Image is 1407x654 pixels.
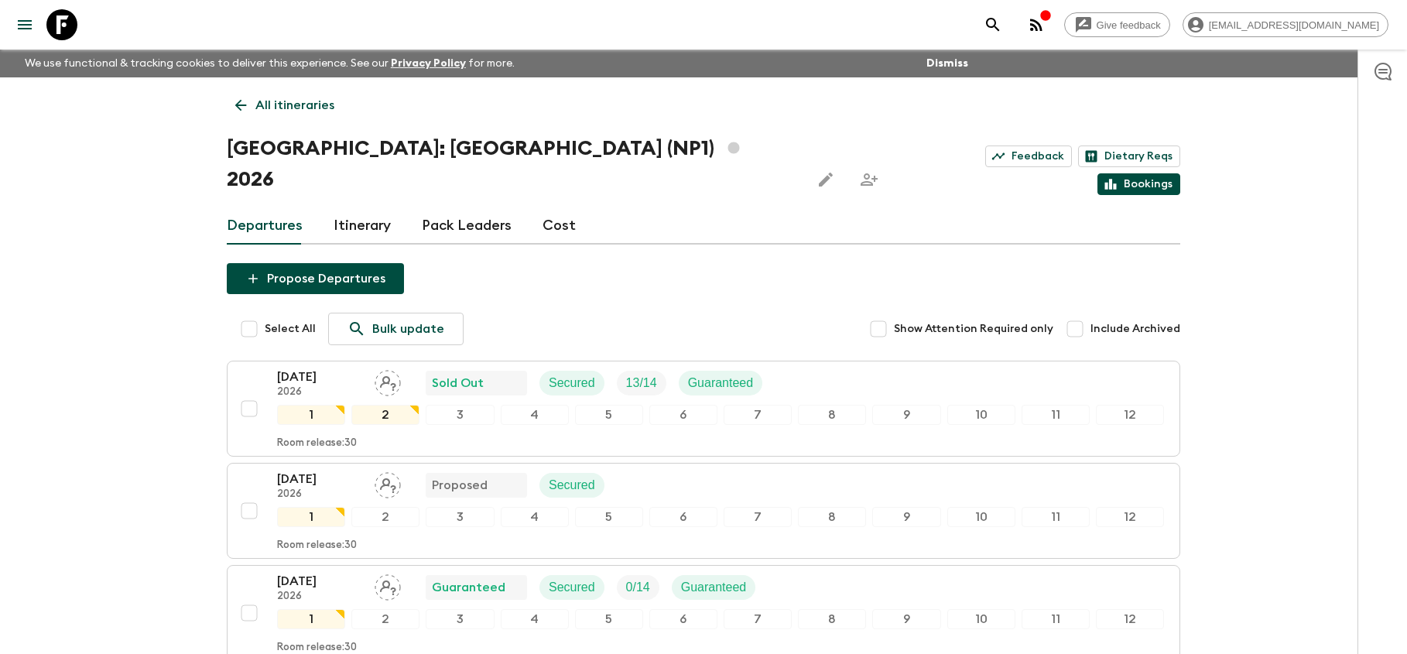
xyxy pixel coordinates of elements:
div: Trip Fill [617,575,659,600]
div: 11 [1022,405,1090,425]
button: Propose Departures [227,263,404,294]
div: 1 [277,405,345,425]
div: 5 [575,405,643,425]
h1: [GEOGRAPHIC_DATA]: [GEOGRAPHIC_DATA] (NP1) 2026 [227,133,798,195]
div: 9 [872,507,940,527]
div: Secured [539,575,604,600]
p: 13 / 14 [626,374,657,392]
div: 1 [277,507,345,527]
div: 6 [649,507,717,527]
div: 2 [351,507,419,527]
span: Include Archived [1090,321,1180,337]
button: [DATE]2026Assign pack leaderProposedSecured123456789101112Room release:30 [227,463,1180,559]
a: Privacy Policy [391,58,466,69]
a: Pack Leaders [422,207,512,245]
span: Give feedback [1088,19,1169,31]
a: Bulk update [328,313,464,345]
a: Bookings [1097,173,1180,195]
a: All itineraries [227,90,343,121]
div: Secured [539,473,604,498]
div: 5 [575,609,643,629]
div: 8 [798,609,866,629]
p: 2026 [277,386,362,399]
p: 0 / 14 [626,578,650,597]
div: 12 [1096,507,1164,527]
p: Guaranteed [432,578,505,597]
div: 11 [1022,609,1090,629]
div: 9 [872,405,940,425]
div: 2 [351,405,419,425]
button: search adventures [977,9,1008,40]
div: [EMAIL_ADDRESS][DOMAIN_NAME] [1183,12,1388,37]
button: Dismiss [923,53,972,74]
a: Feedback [985,146,1072,167]
a: Give feedback [1064,12,1170,37]
button: Edit this itinerary [810,164,841,195]
p: 2026 [277,488,362,501]
button: [DATE]2026Assign pack leaderSold OutSecuredTrip FillGuaranteed123456789101112Room release:30 [227,361,1180,457]
div: 7 [724,405,792,425]
p: Room release: 30 [277,642,357,654]
div: 1 [277,609,345,629]
p: Secured [549,374,595,392]
div: 7 [724,609,792,629]
div: Secured [539,371,604,395]
div: 4 [501,405,569,425]
a: Departures [227,207,303,245]
span: Assign pack leader [375,477,401,489]
div: 8 [798,507,866,527]
a: Itinerary [334,207,391,245]
p: Bulk update [372,320,444,338]
p: Proposed [432,476,488,495]
p: [DATE] [277,572,362,591]
button: menu [9,9,40,40]
p: Room release: 30 [277,539,357,552]
p: Guaranteed [681,578,747,597]
span: Share this itinerary [854,164,885,195]
div: 4 [501,609,569,629]
div: 7 [724,507,792,527]
span: Select All [265,321,316,337]
p: Room release: 30 [277,437,357,450]
div: 10 [947,507,1015,527]
p: Secured [549,476,595,495]
div: 3 [426,405,494,425]
a: Dietary Reqs [1078,146,1180,167]
div: 12 [1096,405,1164,425]
div: Trip Fill [617,371,666,395]
div: 9 [872,609,940,629]
span: Assign pack leader [375,579,401,591]
div: 3 [426,609,494,629]
span: Show Attention Required only [894,321,1053,337]
div: 6 [649,609,717,629]
div: 6 [649,405,717,425]
div: 11 [1022,507,1090,527]
div: 3 [426,507,494,527]
div: 12 [1096,609,1164,629]
p: All itineraries [255,96,334,115]
p: Secured [549,578,595,597]
p: Sold Out [432,374,484,392]
p: Guaranteed [688,374,754,392]
div: 10 [947,609,1015,629]
span: [EMAIL_ADDRESS][DOMAIN_NAME] [1200,19,1388,31]
span: Assign pack leader [375,375,401,387]
div: 8 [798,405,866,425]
a: Cost [543,207,576,245]
div: 5 [575,507,643,527]
div: 10 [947,405,1015,425]
p: [DATE] [277,368,362,386]
div: 4 [501,507,569,527]
p: We use functional & tracking cookies to deliver this experience. See our for more. [19,50,521,77]
p: [DATE] [277,470,362,488]
p: 2026 [277,591,362,603]
div: 2 [351,609,419,629]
